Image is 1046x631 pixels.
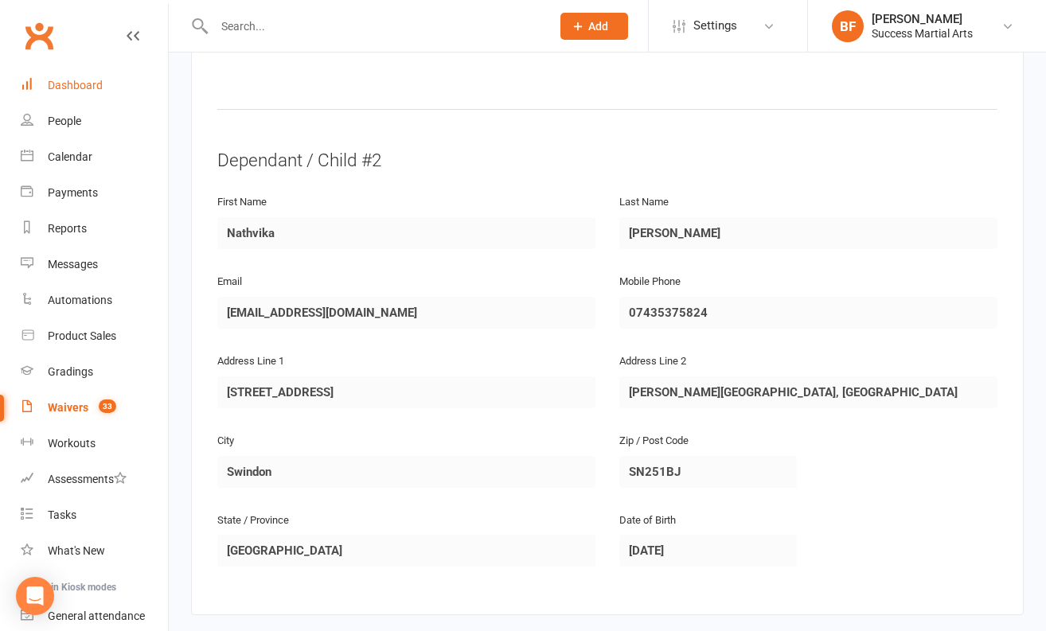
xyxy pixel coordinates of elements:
a: Gradings [21,354,168,390]
div: Messages [48,258,98,271]
div: Open Intercom Messenger [16,577,54,615]
a: Calendar [21,139,168,175]
a: Tasks [21,497,168,533]
a: Messages [21,247,168,282]
div: Gradings [48,365,93,378]
div: Payments [48,186,98,199]
a: Workouts [21,426,168,462]
div: Dependant / Child #2 [217,148,997,173]
div: Automations [48,294,112,306]
a: What's New [21,533,168,569]
div: Workouts [48,437,96,450]
a: Waivers 33 [21,390,168,426]
a: Dashboard [21,68,168,103]
span: 33 [99,399,116,413]
div: Dashboard [48,79,103,92]
div: Calendar [48,150,92,163]
div: [PERSON_NAME] [872,12,973,26]
a: People [21,103,168,139]
a: Product Sales [21,318,168,354]
label: Mobile Phone [619,274,681,290]
label: Zip / Post Code [619,433,689,450]
span: Add [588,20,608,33]
a: Clubworx [19,16,59,56]
div: General attendance [48,610,145,622]
label: Date of Birth [619,512,676,529]
div: Assessments [48,473,127,485]
a: Assessments [21,462,168,497]
div: What's New [48,544,105,557]
label: Email [217,274,242,290]
label: City [217,433,234,450]
div: Waivers [48,401,88,414]
input: Search... [209,15,540,37]
button: Add [560,13,628,40]
a: Automations [21,282,168,318]
label: First Name [217,194,267,211]
label: State / Province [217,512,289,529]
a: Reports [21,211,168,247]
a: Payments [21,175,168,211]
label: Last Name [619,194,669,211]
div: People [48,115,81,127]
div: Tasks [48,508,76,521]
div: BF [832,10,864,42]
span: Settings [693,8,737,44]
div: Reports [48,222,87,235]
div: Product Sales [48,329,116,342]
label: Address Line 2 [619,353,686,370]
div: Success Martial Arts [872,26,973,41]
label: Address Line 1 [217,353,284,370]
